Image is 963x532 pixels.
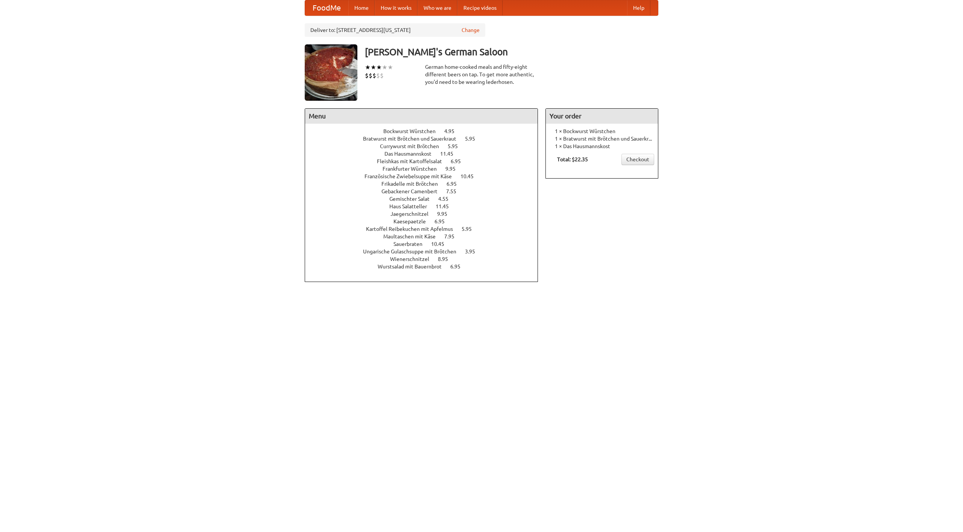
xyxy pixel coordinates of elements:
a: Das Hausmannskost 11.45 [384,151,467,157]
span: Ungarische Gulaschsuppe mit Brötchen [363,249,464,255]
img: angular.jpg [305,44,357,101]
li: ★ [376,63,382,71]
li: 1 × Bockwurst Würstchen [550,127,654,135]
span: 5.95 [465,136,483,142]
a: Recipe videos [457,0,503,15]
a: Kartoffel Reibekuchen mit Apfelmus 5.95 [366,226,486,232]
span: Französische Zwiebelsuppe mit Käse [365,173,459,179]
li: ★ [371,63,376,71]
span: Fleishkas mit Kartoffelsalat [377,158,450,164]
a: How it works [375,0,418,15]
span: Maultaschen mit Käse [383,233,443,239]
li: ★ [382,63,387,71]
span: Frankfurter Würstchen [383,166,444,172]
a: Gemischter Salat 4.55 [389,196,462,202]
span: Wienerschnitzel [390,256,437,262]
span: 8.95 [438,256,456,262]
a: Change [462,26,480,34]
a: Jaegerschnitzel 9.95 [390,211,461,217]
a: Who we are [418,0,457,15]
span: Kartoffel Reibekuchen mit Apfelmus [366,226,460,232]
span: 5.95 [448,143,465,149]
span: 3.95 [465,249,483,255]
a: Home [348,0,375,15]
span: Frikadelle mit Brötchen [381,181,445,187]
span: 9.95 [437,211,455,217]
a: Kaesepaetzle 6.95 [393,218,459,224]
a: Bratwurst mit Brötchen und Sauerkraut 5.95 [363,136,489,142]
span: 4.95 [444,128,462,134]
span: 6.95 [447,181,464,187]
a: FoodMe [305,0,348,15]
h3: [PERSON_NAME]'s German Saloon [365,44,658,59]
h4: Your order [546,109,658,124]
li: $ [380,71,384,80]
a: Ungarische Gulaschsuppe mit Brötchen 3.95 [363,249,489,255]
span: Haus Salatteller [389,203,434,209]
a: Maultaschen mit Käse 7.95 [383,233,468,239]
a: Fleishkas mit Kartoffelsalat 6.95 [377,158,475,164]
span: 11.45 [440,151,461,157]
a: Wurstsalad mit Bauernbrot 6.95 [378,264,474,270]
a: Französische Zwiebelsuppe mit Käse 10.45 [365,173,488,179]
span: 7.95 [444,233,462,239]
span: Gemischter Salat [389,196,437,202]
span: Jaegerschnitzel [390,211,436,217]
span: Gebackener Camenbert [381,188,445,194]
li: $ [365,71,369,80]
span: Wurstsalad mit Bauernbrot [378,264,449,270]
li: ★ [387,63,393,71]
span: 6.95 [450,264,468,270]
a: Frikadelle mit Brötchen 6.95 [381,181,471,187]
span: 4.55 [438,196,456,202]
span: Das Hausmannskost [384,151,439,157]
a: Currywurst mit Brötchen 5.95 [380,143,472,149]
li: ★ [365,63,371,71]
a: Haus Salatteller 11.45 [389,203,463,209]
span: Bockwurst Würstchen [383,128,443,134]
span: 10.45 [431,241,452,247]
div: German home-cooked meals and fifty-eight different beers on tap. To get more authentic, you'd nee... [425,63,538,86]
span: 6.95 [434,218,452,224]
a: Sauerbraten 10.45 [393,241,458,247]
span: 11.45 [436,203,456,209]
li: $ [372,71,376,80]
div: Deliver to: [STREET_ADDRESS][US_STATE] [305,23,485,37]
li: 1 × Bratwurst mit Brötchen und Sauerkraut [550,135,654,142]
span: Currywurst mit Brötchen [380,143,447,149]
span: 6.95 [451,158,468,164]
span: Kaesepaetzle [393,218,433,224]
a: Frankfurter Würstchen 9.95 [383,166,469,172]
a: Help [627,0,650,15]
span: 7.55 [446,188,464,194]
a: Wienerschnitzel 8.95 [390,256,462,262]
span: Bratwurst mit Brötchen und Sauerkraut [363,136,464,142]
a: Checkout [621,154,654,165]
h4: Menu [305,109,538,124]
b: Total: $22.35 [557,156,588,162]
a: Gebackener Camenbert 7.55 [381,188,470,194]
li: $ [376,71,380,80]
a: Bockwurst Würstchen 4.95 [383,128,468,134]
span: 5.95 [462,226,479,232]
span: Sauerbraten [393,241,430,247]
span: 9.95 [445,166,463,172]
span: 10.45 [460,173,481,179]
li: $ [369,71,372,80]
li: 1 × Das Hausmannskost [550,142,654,150]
